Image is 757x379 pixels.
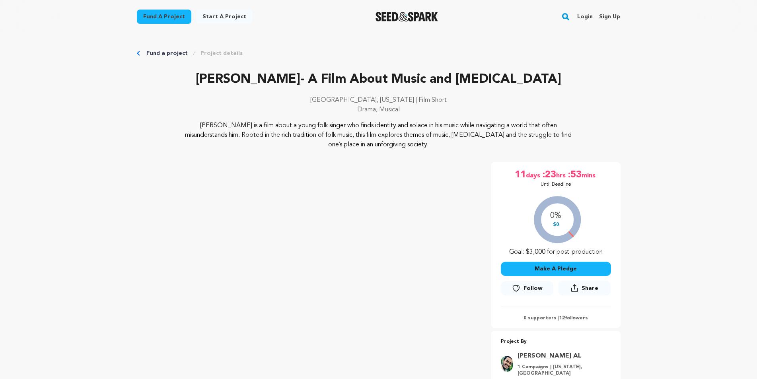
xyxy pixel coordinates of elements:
[137,70,621,89] p: [PERSON_NAME]- A Film About Music and [MEDICAL_DATA]
[501,281,553,295] a: Follow
[526,169,542,181] span: days
[556,169,567,181] span: hrs
[541,181,571,188] p: Until Deadline
[376,12,438,21] a: Seed&Spark Homepage
[582,169,597,181] span: mins
[146,49,188,57] a: Fund a project
[501,262,611,276] button: Make A Pledge
[559,316,565,321] span: 12
[599,10,620,23] a: Sign up
[518,364,606,377] p: 1 Campaigns | [US_STATE], [GEOGRAPHIC_DATA]
[137,95,621,105] p: [GEOGRAPHIC_DATA], [US_STATE] | Film Short
[501,356,513,372] img: 6436c1d068c450c1.jpg
[567,169,582,181] span: :53
[137,105,621,115] p: Drama, Musical
[582,284,598,292] span: Share
[501,315,611,321] p: 0 supporters | followers
[196,10,253,24] a: Start a project
[518,351,606,361] a: Goto HASIB AL profile
[523,284,543,292] span: Follow
[200,49,243,57] a: Project details
[137,49,621,57] div: Breadcrumb
[577,10,593,23] a: Login
[185,121,572,150] p: [PERSON_NAME] is a film about a young folk singer who finds identity and solace in his music whil...
[137,10,191,24] a: Fund a project
[558,281,611,295] button: Share
[542,169,556,181] span: :23
[501,337,611,346] p: Project By
[515,169,526,181] span: 11
[558,281,611,299] span: Share
[376,12,438,21] img: Seed&Spark Logo Dark Mode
